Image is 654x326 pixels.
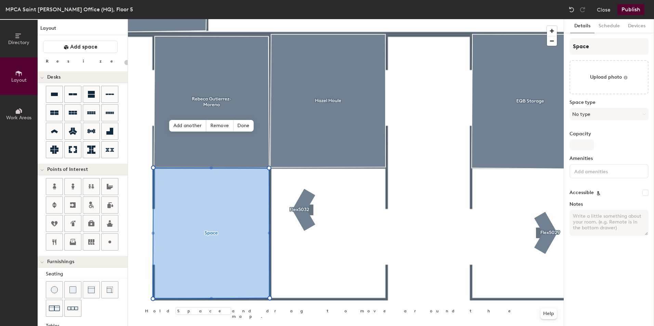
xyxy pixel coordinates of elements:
[67,303,78,314] img: Couch (x3)
[570,190,594,195] label: Accessible
[570,108,649,120] button: No type
[101,281,118,298] button: Couch (corner)
[46,281,63,298] button: Stool
[233,120,253,132] span: Done
[617,4,644,15] button: Publish
[64,300,81,317] button: Couch (x3)
[570,60,649,94] button: Upload photo
[579,6,586,13] img: Redo
[47,259,74,264] span: Furnishings
[573,167,635,175] input: Add amenities
[570,202,649,207] label: Notes
[47,74,61,80] span: Desks
[570,19,594,33] button: Details
[38,25,128,35] h1: Layout
[570,131,649,137] label: Capacity
[594,19,624,33] button: Schedule
[570,100,649,105] label: Space type
[6,115,31,121] span: Work Areas
[49,303,60,314] img: Couch (x2)
[570,156,649,161] label: Amenities
[8,40,29,45] span: Directory
[83,281,100,298] button: Couch (middle)
[43,41,118,53] button: Add space
[69,286,76,293] img: Cushion
[540,308,557,319] button: Help
[568,6,575,13] img: Undo
[51,286,58,293] img: Stool
[624,19,650,33] button: Devices
[5,5,133,14] div: MPCA Saint [PERSON_NAME] Office (HQ), Floor 5
[46,270,128,278] div: Seating
[46,58,121,64] div: Resize
[70,43,97,50] span: Add space
[11,77,27,83] span: Layout
[64,281,81,298] button: Cushion
[46,300,63,317] button: Couch (x2)
[169,120,206,132] span: Add another
[106,286,113,293] img: Couch (corner)
[47,167,88,172] span: Points of Interest
[597,4,611,15] button: Close
[206,120,234,132] span: Remove
[88,286,95,293] img: Couch (middle)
